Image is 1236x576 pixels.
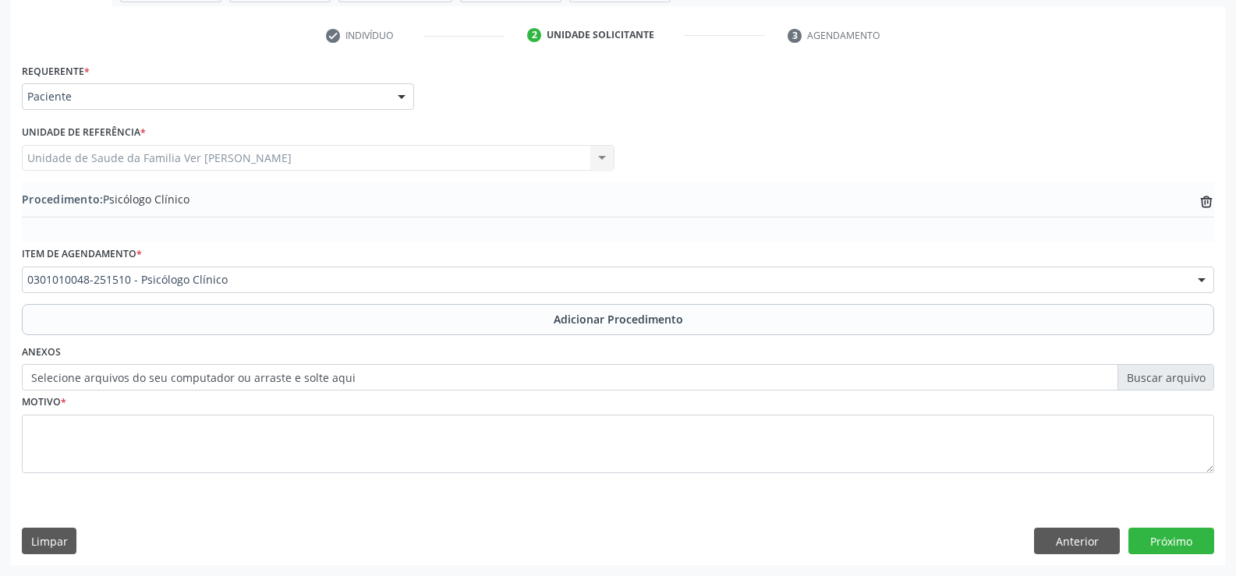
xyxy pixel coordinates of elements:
[554,311,683,327] span: Adicionar Procedimento
[1034,528,1120,554] button: Anterior
[22,390,66,415] label: Motivo
[22,191,189,207] span: Psicólogo Clínico
[22,59,90,83] label: Requerente
[22,192,103,207] span: Procedimento:
[527,28,541,42] div: 2
[22,304,1214,335] button: Adicionar Procedimento
[22,341,61,365] label: Anexos
[27,272,1182,288] span: 0301010048-251510 - Psicólogo Clínico
[1128,528,1214,554] button: Próximo
[22,121,146,145] label: Unidade de referência
[22,242,142,267] label: Item de agendamento
[547,28,654,42] div: Unidade solicitante
[27,89,382,104] span: Paciente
